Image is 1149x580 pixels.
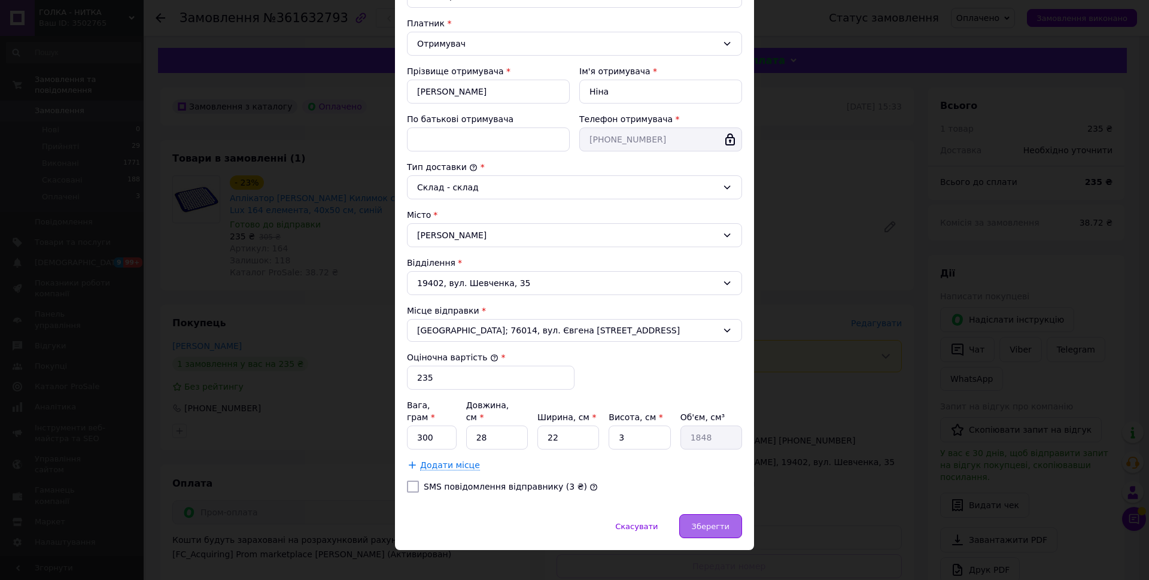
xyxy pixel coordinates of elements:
div: Платник [407,17,742,29]
div: 19402, вул. Шевченка, 35 [407,271,742,295]
label: Вага, грам [407,400,435,422]
label: Довжина, см [466,400,509,422]
span: Скасувати [615,522,658,531]
label: Висота, см [609,412,662,422]
label: Телефон отримувача [579,114,673,124]
div: Місто [407,209,742,221]
label: Оціночна вартість [407,353,498,362]
label: Прізвище отримувача [407,66,504,76]
label: Ім'я отримувача [579,66,651,76]
div: Тип доставки [407,161,742,173]
span: Зберегти [692,522,729,531]
div: Відділення [407,257,742,269]
div: Отримувач [417,37,718,50]
div: Об'єм, см³ [680,411,742,423]
label: SMS повідомлення відправнику (3 ₴) [424,482,587,491]
div: [PERSON_NAME] [407,223,742,247]
label: Ширина, см [537,412,596,422]
div: Місце відправки [407,305,742,317]
input: +380 [579,127,742,151]
span: Додати місце [420,460,480,470]
div: Склад - склад [417,181,718,194]
span: [GEOGRAPHIC_DATA]; 76014, вул. Євгена [STREET_ADDRESS] [417,324,718,336]
label: По батькові отримувача [407,114,513,124]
